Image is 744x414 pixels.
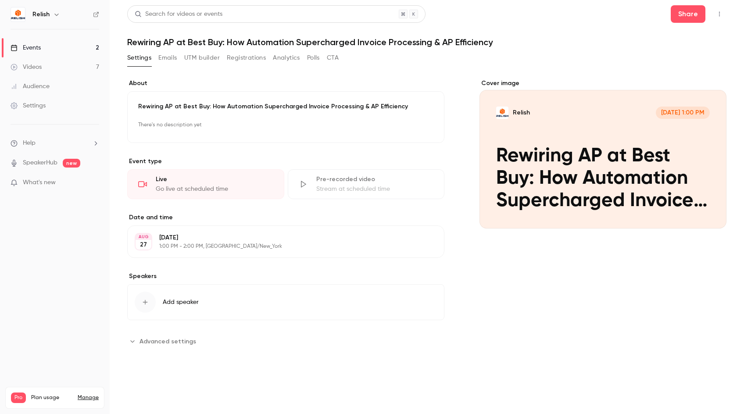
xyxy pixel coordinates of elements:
span: Add speaker [163,298,199,307]
button: Analytics [273,51,300,65]
a: Manage [78,394,99,401]
div: Pre-recorded videoStream at scheduled time [288,169,445,199]
p: [DATE] [159,233,398,242]
div: Settings [11,101,46,110]
span: Plan usage [31,394,72,401]
div: Videos [11,63,42,71]
div: Events [11,43,41,52]
label: About [127,79,444,88]
p: 27 [140,240,147,249]
button: Polls [307,51,320,65]
span: Pro [11,393,26,403]
div: Live [156,175,273,184]
div: Pre-recorded video [316,175,434,184]
span: new [63,159,80,168]
button: Add speaker [127,284,444,320]
section: Advanced settings [127,334,444,348]
span: Help [23,139,36,148]
button: Share [671,5,705,23]
p: Rewiring AP at Best Buy: How Automation Supercharged Invoice Processing & AP Efficiency [138,102,433,111]
p: There's no description yet [138,118,433,132]
a: SpeakerHub [23,158,57,168]
div: LiveGo live at scheduled time [127,169,284,199]
button: Registrations [227,51,266,65]
div: Search for videos or events [135,10,222,19]
button: Advanced settings [127,334,201,348]
section: Cover image [479,79,726,228]
p: Event type [127,157,444,166]
button: CTA [327,51,339,65]
button: UTM builder [184,51,220,65]
label: Date and time [127,213,444,222]
button: Settings [127,51,151,65]
h6: Relish [32,10,50,19]
label: Speakers [127,272,444,281]
div: Stream at scheduled time [316,185,434,193]
div: AUG [136,234,151,240]
label: Cover image [479,79,726,88]
button: Emails [158,51,177,65]
li: help-dropdown-opener [11,139,99,148]
p: 1:00 PM - 2:00 PM, [GEOGRAPHIC_DATA]/New_York [159,243,398,250]
div: Go live at scheduled time [156,185,273,193]
span: Advanced settings [139,337,196,346]
span: What's new [23,178,56,187]
iframe: Noticeable Trigger [89,179,99,187]
div: Audience [11,82,50,91]
h1: Rewiring AP at Best Buy: How Automation Supercharged Invoice Processing & AP Efficiency [127,37,726,47]
img: Relish [11,7,25,21]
